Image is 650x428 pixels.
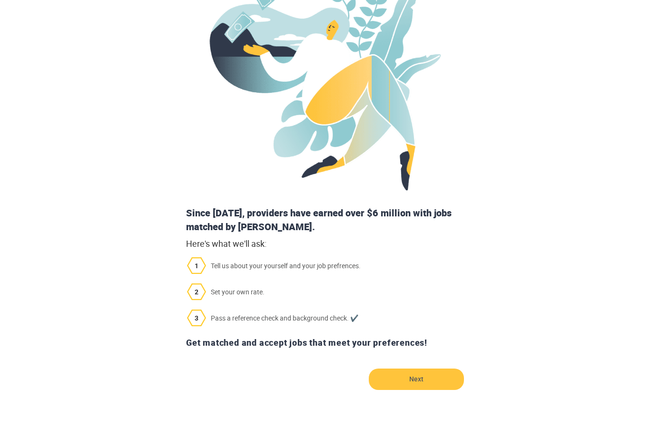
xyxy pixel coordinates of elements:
[182,238,468,250] div: Here's what we'll ask:
[182,283,468,300] span: Set your own rate.
[187,287,206,297] span: 2
[182,206,468,233] div: Since [DATE], providers have earned over $6 million with jobs matched by [PERSON_NAME].
[187,313,206,323] span: 3
[369,369,464,390] button: Next
[182,310,468,326] span: Pass a reference check and background check. ✔️
[187,310,206,326] img: 3
[182,257,468,274] span: Tell us about your yourself and your job prefrences.
[187,283,206,300] img: 2
[187,261,206,271] span: 1
[182,332,468,353] div: Get matched and accept jobs that meet your preferences!
[187,257,206,274] img: 1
